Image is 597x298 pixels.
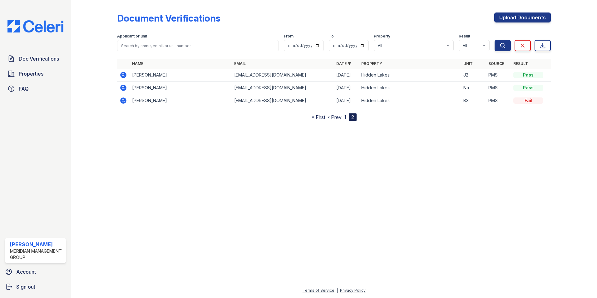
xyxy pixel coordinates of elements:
[486,69,511,82] td: PMS
[19,70,43,77] span: Properties
[5,52,66,65] a: Doc Verifications
[361,61,382,66] a: Property
[130,94,232,107] td: [PERSON_NAME]
[336,61,351,66] a: Date ▼
[349,113,357,121] div: 2
[232,82,334,94] td: [EMAIL_ADDRESS][DOMAIN_NAME]
[303,288,334,293] a: Terms of Service
[19,85,29,92] span: FAQ
[232,69,334,82] td: [EMAIL_ADDRESS][DOMAIN_NAME]
[486,82,511,94] td: PMS
[132,61,143,66] a: Name
[494,12,551,22] a: Upload Documents
[337,288,338,293] div: |
[5,67,66,80] a: Properties
[2,20,68,32] img: CE_Logo_Blue-a8612792a0a2168367f1c8372b55b34899dd931a85d93a1a3d3e32e68fde9ad4.png
[5,82,66,95] a: FAQ
[513,85,543,91] div: Pass
[359,94,461,107] td: Hidden Lakes
[329,34,334,39] label: To
[513,97,543,104] div: Fail
[10,241,63,248] div: [PERSON_NAME]
[486,94,511,107] td: PMS
[461,82,486,94] td: Na
[461,94,486,107] td: B3
[340,288,366,293] a: Privacy Policy
[117,40,279,51] input: Search by name, email, or unit number
[488,61,504,66] a: Source
[344,114,346,120] a: 1
[334,69,359,82] td: [DATE]
[2,281,68,293] a: Sign out
[130,69,232,82] td: [PERSON_NAME]
[312,114,325,120] a: « First
[234,61,246,66] a: Email
[513,61,528,66] a: Result
[374,34,390,39] label: Property
[334,94,359,107] td: [DATE]
[2,266,68,278] a: Account
[359,69,461,82] td: Hidden Lakes
[117,12,220,24] div: Document Verifications
[359,82,461,94] td: Hidden Lakes
[334,82,359,94] td: [DATE]
[130,82,232,94] td: [PERSON_NAME]
[284,34,294,39] label: From
[117,34,147,39] label: Applicant or unit
[16,268,36,276] span: Account
[463,61,473,66] a: Unit
[513,72,543,78] div: Pass
[328,114,342,120] a: ‹ Prev
[232,94,334,107] td: [EMAIL_ADDRESS][DOMAIN_NAME]
[461,69,486,82] td: J2
[10,248,63,261] div: Meridian Management Group
[16,283,35,291] span: Sign out
[459,34,470,39] label: Result
[19,55,59,62] span: Doc Verifications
